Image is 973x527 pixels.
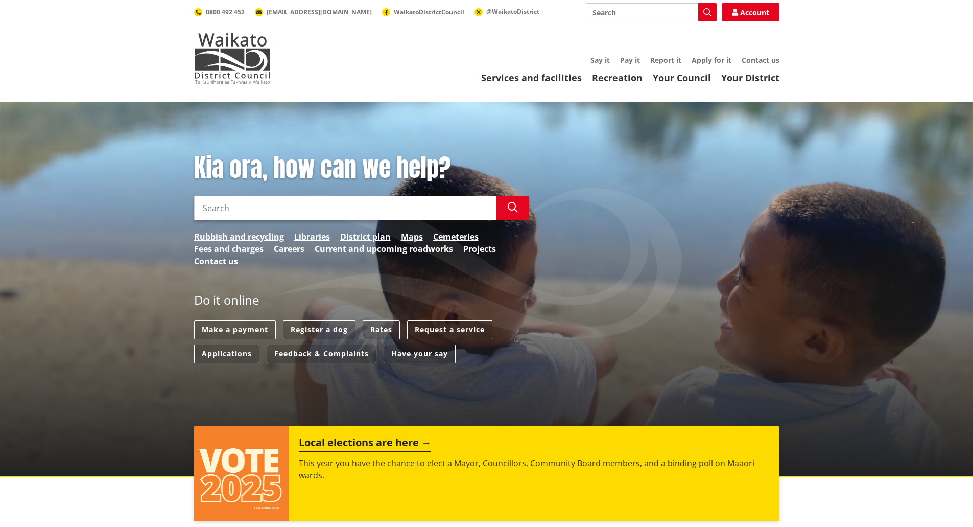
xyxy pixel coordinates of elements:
[586,3,717,21] input: Search input
[194,8,245,16] a: 0800 492 452
[481,72,582,84] a: Services and facilities
[407,320,492,339] a: Request a service
[653,72,711,84] a: Your Council
[274,243,304,255] a: Careers
[650,55,681,65] a: Report it
[267,8,372,16] span: [EMAIL_ADDRESS][DOMAIN_NAME]
[194,153,529,183] h1: Kia ora, how can we help?
[194,196,496,220] input: Search input
[433,231,479,243] a: Cemeteries
[194,320,276,339] a: Make a payment
[283,320,355,339] a: Register a dog
[255,8,372,16] a: [EMAIL_ADDRESS][DOMAIN_NAME]
[206,8,245,16] span: 0800 492 452
[299,457,769,482] p: This year you have the chance to elect a Mayor, Councillors, Community Board members, and a bindi...
[363,320,400,339] a: Rates
[294,231,330,243] a: Libraries
[722,3,779,21] a: Account
[486,7,539,16] span: @WaikatoDistrict
[721,72,779,84] a: Your District
[620,55,640,65] a: Pay it
[194,293,259,311] h2: Do it online
[194,345,259,363] a: Applications
[474,7,539,16] a: @WaikatoDistrict
[590,55,610,65] a: Say it
[194,231,284,243] a: Rubbish and recycling
[742,55,779,65] a: Contact us
[194,426,289,521] img: Vote 2025
[299,437,431,452] h2: Local elections are here
[463,243,496,255] a: Projects
[382,8,464,16] a: WaikatoDistrictCouncil
[340,231,391,243] a: District plan
[401,231,423,243] a: Maps
[194,243,264,255] a: Fees and charges
[592,72,643,84] a: Recreation
[692,55,731,65] a: Apply for it
[194,255,238,267] a: Contact us
[194,426,779,521] a: Local elections are here This year you have the chance to elect a Mayor, Councillors, Community B...
[384,345,456,363] a: Have your say
[194,33,271,84] img: Waikato District Council - Te Kaunihera aa Takiwaa o Waikato
[394,8,464,16] span: WaikatoDistrictCouncil
[315,243,453,255] a: Current and upcoming roadworks
[267,345,376,363] a: Feedback & Complaints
